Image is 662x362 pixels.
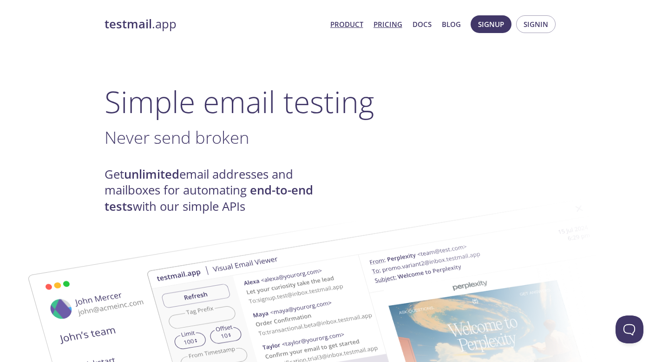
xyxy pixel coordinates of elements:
[105,84,558,120] h1: Simple email testing
[105,182,313,214] strong: end-to-end tests
[124,166,179,182] strong: unlimited
[516,15,556,33] button: Signin
[442,18,461,30] a: Blog
[105,167,331,215] h4: Get email addresses and mailboxes for automating with our simple APIs
[330,18,363,30] a: Product
[105,126,249,149] span: Never send broken
[374,18,402,30] a: Pricing
[105,16,323,32] a: testmail.app
[413,18,432,30] a: Docs
[616,315,643,343] iframe: Help Scout Beacon - Open
[478,18,504,30] span: Signup
[524,18,548,30] span: Signin
[105,16,152,32] strong: testmail
[471,15,511,33] button: Signup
